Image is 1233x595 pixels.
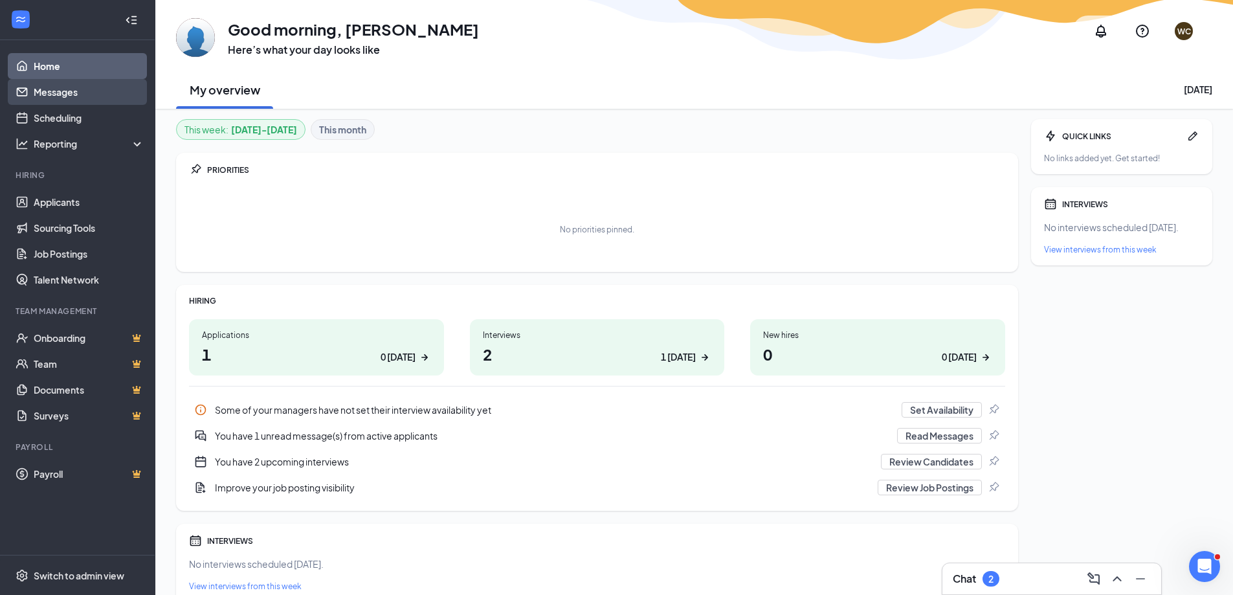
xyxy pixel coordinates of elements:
[16,306,142,317] div: Team Management
[202,343,431,365] h1: 1
[34,215,144,241] a: Sourcing Tools
[1062,131,1181,142] div: QUICK LINKS
[34,377,144,403] a: DocumentsCrown
[34,137,145,150] div: Reporting
[189,534,202,547] svg: Calendar
[189,423,1005,449] a: DoubleChatActiveYou have 1 unread message(s) from active applicantsRead MessagesPin
[1135,23,1150,39] svg: QuestionInfo
[202,330,431,341] div: Applications
[1044,244,1199,255] a: View interviews from this week
[878,480,982,495] button: Review Job Postings
[215,429,889,442] div: You have 1 unread message(s) from active applicants
[189,423,1005,449] div: You have 1 unread message(s) from active applicants
[190,82,260,98] h2: My overview
[470,319,725,376] a: Interviews21 [DATE]ArrowRight
[228,43,479,57] h3: Here’s what your day looks like
[1044,197,1057,210] svg: Calendar
[560,224,634,235] div: No priorities pinned.
[902,402,982,418] button: Set Availability
[1093,23,1109,39] svg: Notifications
[698,351,711,364] svg: ArrowRight
[1044,129,1057,142] svg: Bolt
[979,351,992,364] svg: ArrowRight
[16,137,28,150] svg: Analysis
[34,461,144,487] a: PayrollCrown
[189,449,1005,475] div: You have 2 upcoming interviews
[987,403,1000,416] svg: Pin
[483,330,712,341] div: Interviews
[1083,568,1104,589] button: ComposeMessage
[661,350,696,364] div: 1 [DATE]
[34,53,144,79] a: Home
[189,557,1005,570] div: No interviews scheduled [DATE].
[988,574,994,585] div: 2
[381,350,416,364] div: 0 [DATE]
[34,569,124,582] div: Switch to admin view
[1184,83,1212,96] div: [DATE]
[125,14,138,27] svg: Collapse
[1130,568,1151,589] button: Minimize
[34,351,144,377] a: TeamCrown
[942,350,977,364] div: 0 [DATE]
[189,397,1005,423] a: InfoSome of your managers have not set their interview availability yetSet AvailabilityPin
[34,79,144,105] a: Messages
[34,105,144,131] a: Scheduling
[215,481,870,494] div: Improve your job posting visibility
[1062,199,1199,210] div: INTERVIEWS
[987,455,1000,468] svg: Pin
[194,455,207,468] svg: CalendarNew
[16,442,142,453] div: Payroll
[987,481,1000,494] svg: Pin
[763,343,992,365] h1: 0
[1107,568,1127,589] button: ChevronUp
[881,454,982,469] button: Review Candidates
[418,351,431,364] svg: ArrowRight
[483,343,712,365] h1: 2
[207,535,1005,546] div: INTERVIEWS
[1177,26,1191,37] div: WC
[189,295,1005,306] div: HIRING
[1086,571,1102,587] svg: ComposeMessage
[194,429,207,442] svg: DoubleChatActive
[1044,153,1199,164] div: No links added yet. Get started!
[228,18,479,40] h1: Good morning, [PERSON_NAME]
[215,403,894,416] div: Some of your managers have not set their interview availability yet
[319,122,366,137] b: This month
[1044,221,1199,234] div: No interviews scheduled [DATE].
[176,18,215,57] img: Wayne Crittenden
[34,189,144,215] a: Applicants
[189,475,1005,500] div: Improve your job posting visibility
[987,429,1000,442] svg: Pin
[189,319,444,376] a: Applications10 [DATE]ArrowRight
[189,475,1005,500] a: DocumentAddImprove your job posting visibilityReview Job PostingsPin
[189,397,1005,423] div: Some of your managers have not set their interview availability yet
[16,170,142,181] div: Hiring
[231,122,297,137] b: [DATE] - [DATE]
[189,449,1005,475] a: CalendarNewYou have 2 upcoming interviewsReview CandidatesPin
[1189,551,1220,582] iframe: Intercom live chat
[1186,129,1199,142] svg: Pen
[184,122,297,137] div: This week :
[1133,571,1148,587] svg: Minimize
[34,241,144,267] a: Job Postings
[953,572,976,586] h3: Chat
[1109,571,1125,587] svg: ChevronUp
[189,581,1005,592] a: View interviews from this week
[750,319,1005,376] a: New hires00 [DATE]ArrowRight
[34,267,144,293] a: Talent Network
[194,481,207,494] svg: DocumentAdd
[14,13,27,26] svg: WorkstreamLogo
[763,330,992,341] div: New hires
[897,428,982,443] button: Read Messages
[194,403,207,416] svg: Info
[215,455,873,468] div: You have 2 upcoming interviews
[189,163,202,176] svg: Pin
[34,325,144,351] a: OnboardingCrown
[16,569,28,582] svg: Settings
[34,403,144,429] a: SurveysCrown
[207,164,1005,175] div: PRIORITIES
